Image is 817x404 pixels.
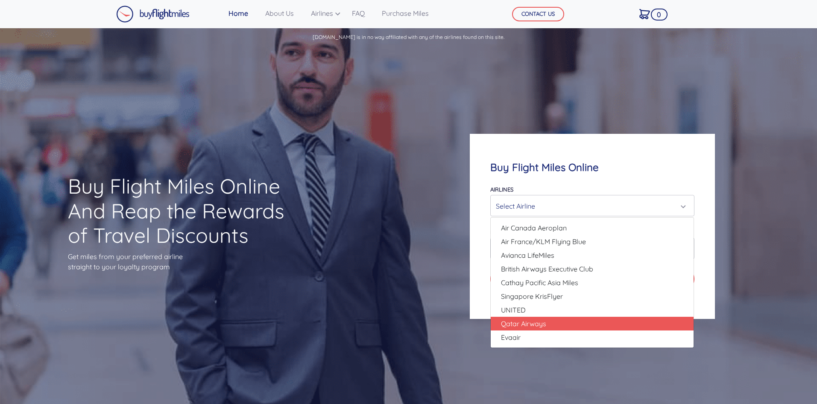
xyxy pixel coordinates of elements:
p: Get miles from your preferred airline straight to your loyalty program [68,251,299,272]
span: Singapore KrisFlyer [501,291,563,301]
label: Airlines [490,186,513,193]
button: CONTACT US [512,7,564,21]
a: FAQ [348,5,368,22]
span: Evaair [501,332,521,342]
span: Qatar Airways [501,318,546,329]
a: Purchase Miles [378,5,432,22]
a: About Us [262,5,297,22]
span: UNITED [501,305,526,315]
div: Select Airline [496,198,683,214]
img: Cart [639,9,650,19]
h4: Buy Flight Miles Online [490,161,694,174]
h1: Buy Flight Miles Online And Reap the Rewards of Travel Discounts [68,174,299,248]
span: Air France/KLM Flying Blue [501,236,586,247]
a: Buy Flight Miles Logo [116,3,190,25]
span: Air Canada Aeroplan [501,223,567,233]
span: Avianca LifeMiles [501,250,554,260]
a: Airlines [307,5,338,22]
button: Select Airline [490,195,694,216]
a: Home [225,5,252,22]
a: 0 [636,5,653,23]
span: British Airways Executive Club [501,264,593,274]
span: 0 [651,9,668,21]
img: Buy Flight Miles Logo [116,6,190,23]
span: Cathay Pacific Asia Miles [501,277,578,288]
